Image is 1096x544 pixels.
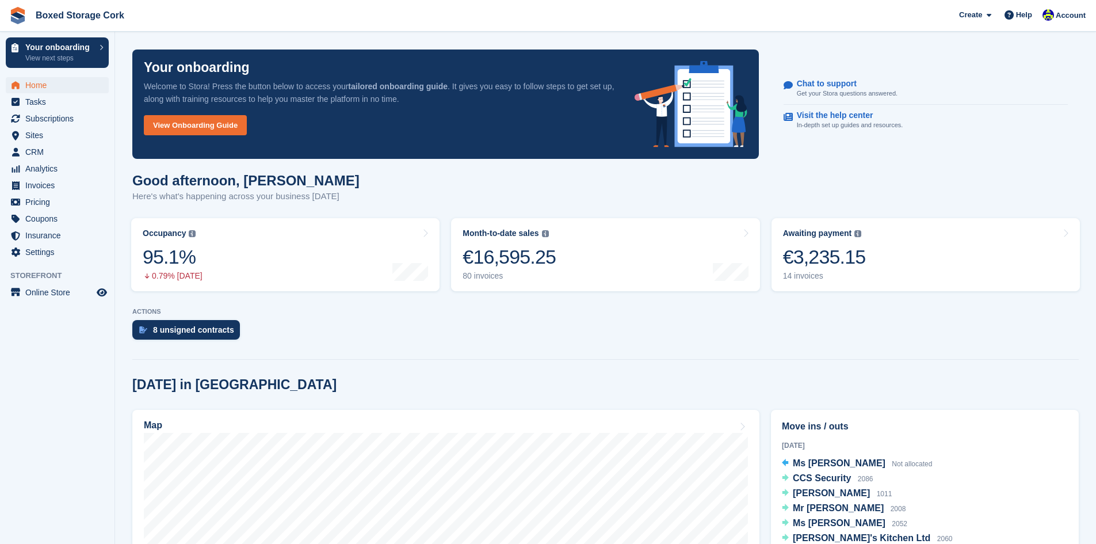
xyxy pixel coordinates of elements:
p: Welcome to Stora! Press the button below to access your . It gives you easy to follow steps to ge... [144,80,616,105]
span: Create [959,9,982,21]
span: Analytics [25,161,94,177]
a: View Onboarding Guide [144,115,247,135]
a: Month-to-date sales €16,595.25 80 invoices [451,218,759,291]
span: [PERSON_NAME] [793,488,870,498]
a: Awaiting payment €3,235.15 14 invoices [772,218,1080,291]
a: Mr [PERSON_NAME] 2008 [782,501,906,516]
span: CCS Security [793,473,851,483]
a: [PERSON_NAME] 1011 [782,486,892,501]
div: Awaiting payment [783,229,852,238]
a: menu [6,284,109,300]
p: Chat to support [797,79,888,89]
span: Settings [25,244,94,260]
a: Visit the help center In-depth set up guides and resources. [784,105,1068,136]
img: Vincent [1042,9,1054,21]
a: menu [6,227,109,244]
span: Pricing [25,194,94,210]
img: contract_signature_icon-13c848040528278c33f63329250d36e43548de30e8caae1d1a13099fd9432cc5.svg [139,326,147,333]
div: €16,595.25 [463,245,556,269]
span: Online Store [25,284,94,300]
a: Preview store [95,286,109,299]
p: Your onboarding [25,43,94,51]
a: Boxed Storage Cork [31,6,129,25]
span: CRM [25,144,94,160]
span: Tasks [25,94,94,110]
a: menu [6,144,109,160]
h2: Map [144,420,162,431]
img: icon-info-grey-7440780725fd019a000dd9b08b2336e03edf1995a4989e88bcd33f0948082b44.svg [189,230,196,237]
img: onboarding-info-6c161a55d2c0e0a8cae90662b2fe09162a5109e8cc188191df67fb4f79e88e88.svg [635,61,747,147]
a: menu [6,77,109,93]
p: Visit the help center [797,111,894,120]
span: [PERSON_NAME]'s Kitchen Ltd [793,533,930,543]
p: In-depth set up guides and resources. [797,120,903,130]
span: Insurance [25,227,94,244]
a: menu [6,244,109,260]
span: 2060 [937,535,953,543]
div: Occupancy [143,229,186,238]
span: Account [1056,10,1086,21]
a: menu [6,94,109,110]
a: menu [6,194,109,210]
img: icon-info-grey-7440780725fd019a000dd9b08b2336e03edf1995a4989e88bcd33f0948082b44.svg [542,230,549,237]
a: menu [6,127,109,143]
span: 1011 [877,490,892,498]
strong: tailored onboarding guide [348,82,448,91]
span: Subscriptions [25,111,94,127]
span: Help [1016,9,1032,21]
p: Your onboarding [144,61,250,74]
a: menu [6,211,109,227]
div: 8 unsigned contracts [153,325,234,334]
a: 8 unsigned contracts [132,320,246,345]
span: Sites [25,127,94,143]
div: 95.1% [143,245,203,269]
a: Your onboarding View next steps [6,37,109,68]
span: 2008 [891,505,906,513]
span: Storefront [10,270,114,281]
h2: Move ins / outs [782,420,1068,433]
div: €3,235.15 [783,245,866,269]
h1: Good afternoon, [PERSON_NAME] [132,173,360,188]
a: Occupancy 95.1% 0.79% [DATE] [131,218,440,291]
span: 2052 [892,520,907,528]
span: 2086 [858,475,873,483]
a: menu [6,161,109,177]
a: menu [6,111,109,127]
p: Get your Stora questions answered. [797,89,898,98]
a: menu [6,177,109,193]
div: 0.79% [DATE] [143,271,203,281]
p: ACTIONS [132,308,1079,315]
span: Ms [PERSON_NAME] [793,458,885,468]
a: Ms [PERSON_NAME] Not allocated [782,456,932,471]
div: Month-to-date sales [463,229,539,238]
img: stora-icon-8386f47178a22dfd0bd8f6a31ec36ba5ce8667c1dd55bd0f319d3a0aa187defe.svg [9,7,26,24]
span: Mr [PERSON_NAME] [793,503,884,513]
p: View next steps [25,53,94,63]
span: Not allocated [892,460,932,468]
p: Here's what's happening across your business [DATE] [132,190,360,203]
a: Ms [PERSON_NAME] 2052 [782,516,907,531]
span: Invoices [25,177,94,193]
img: icon-info-grey-7440780725fd019a000dd9b08b2336e03edf1995a4989e88bcd33f0948082b44.svg [854,230,861,237]
span: Home [25,77,94,93]
span: Ms [PERSON_NAME] [793,518,885,528]
a: CCS Security 2086 [782,471,873,486]
a: Chat to support Get your Stora questions answered. [784,73,1068,105]
div: 14 invoices [783,271,866,281]
h2: [DATE] in [GEOGRAPHIC_DATA] [132,377,337,393]
div: 80 invoices [463,271,556,281]
div: [DATE] [782,440,1068,451]
span: Coupons [25,211,94,227]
